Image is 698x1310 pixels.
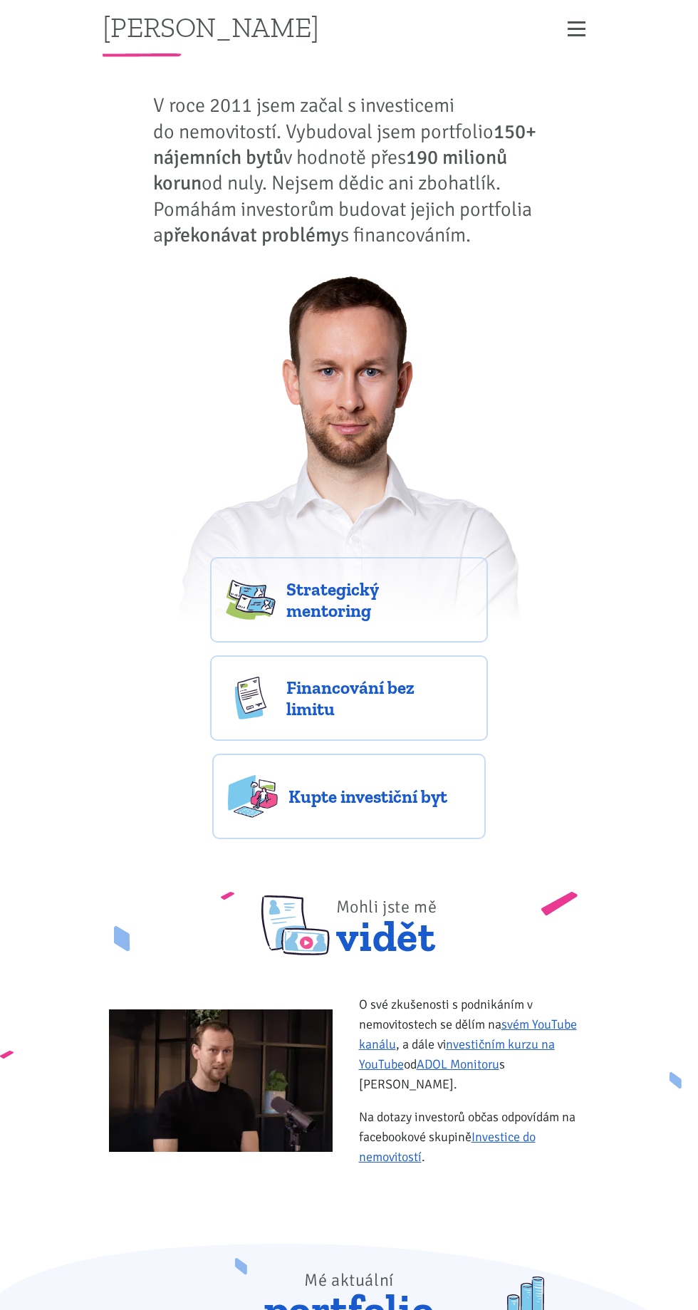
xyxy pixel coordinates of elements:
a: ADOL Monitoru [417,1056,499,1072]
strong: překonávat problémy [163,223,340,247]
p: Na dotazy investorů občas odpovídám na facebookové skupině . [359,1107,596,1167]
a: Financování bez limitu [210,655,488,741]
span: Mé aktuální [304,1269,394,1291]
p: V roce 2011 jsem začal s investicemi do nemovitostí. Vybudoval jsem portfolio v hodnotě přes od n... [153,93,545,248]
span: Financování bez limitu [286,677,472,719]
strong: 190 milionů korun [153,145,507,195]
p: O své zkušenosti s podnikáním v nemovitostech se dělím na , a dále v od s [PERSON_NAME]. [359,994,596,1094]
a: Strategický mentoring [210,557,488,643]
img: flats [228,775,278,818]
a: Kupte investiční byt [212,754,486,839]
a: investičním kurzu na YouTube [359,1036,555,1072]
span: vidět [336,878,437,955]
span: Strategický mentoring [286,578,472,621]
img: finance [226,677,276,719]
button: Zobrazit menu [558,16,596,41]
span: Mohli jste mě [336,896,437,917]
a: [PERSON_NAME] [103,13,319,41]
span: Kupte investiční byt [288,786,470,807]
a: svém YouTube kanálu [359,1017,577,1052]
img: strategy [226,578,276,621]
a: Investice do nemovitostí [359,1129,536,1165]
